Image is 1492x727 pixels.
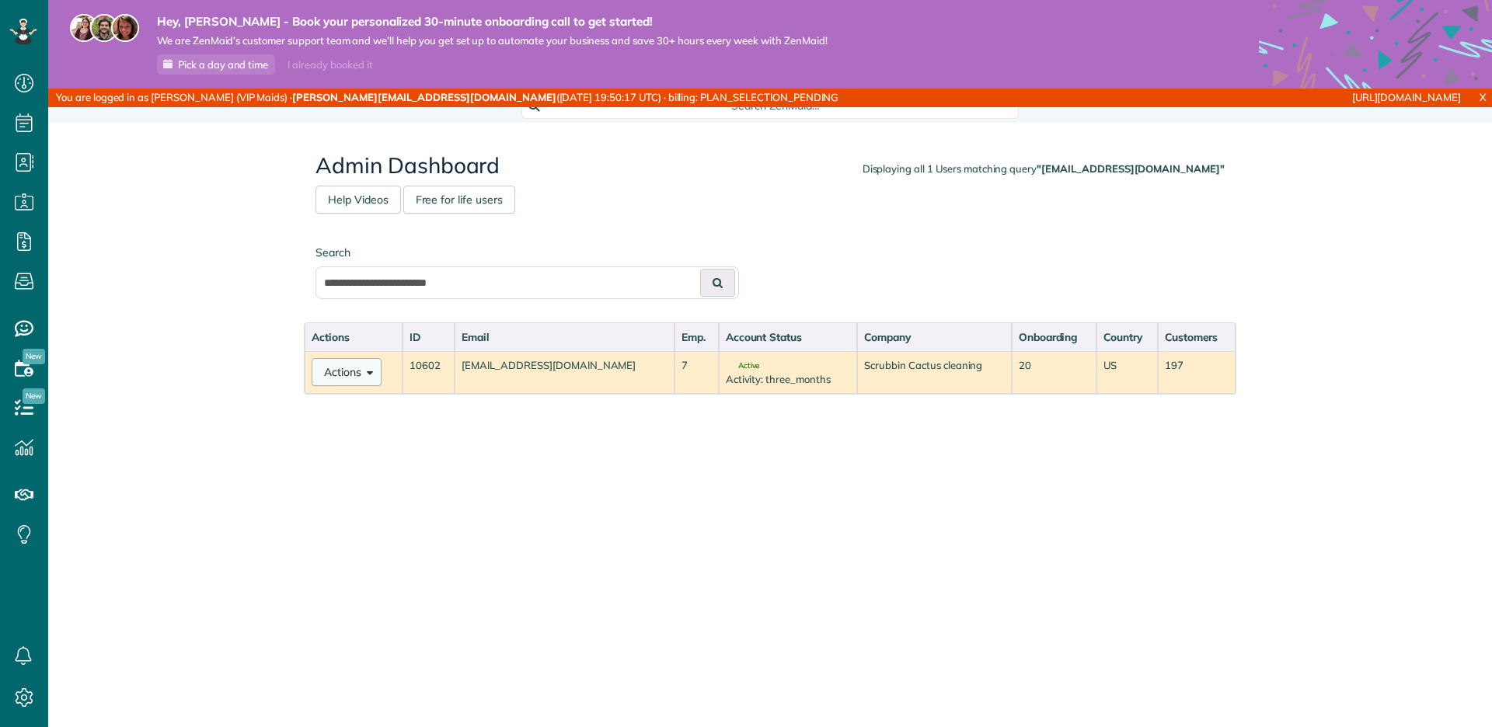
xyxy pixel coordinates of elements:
[23,388,45,404] span: New
[315,245,739,260] label: Search
[90,14,118,42] img: jorge-587dff0eeaa6aab1f244e6dc62b8924c3b6ad411094392a53c71c6c4a576187d.jpg
[278,55,382,75] div: I already booked it
[157,54,275,75] a: Pick a day and time
[1096,351,1158,394] td: US
[1352,91,1461,103] a: [URL][DOMAIN_NAME]
[292,91,556,103] strong: [PERSON_NAME][EMAIL_ADDRESS][DOMAIN_NAME]
[70,14,98,42] img: maria-72a9807cf96188c08ef61303f053569d2e2a8a1cde33d635c8a3ac13582a053d.jpg
[1012,351,1096,394] td: 20
[1103,329,1151,345] div: Country
[726,329,851,345] div: Account Status
[462,329,667,345] div: Email
[312,358,382,386] button: Actions
[1158,351,1236,394] td: 197
[726,372,851,387] div: Activity: three_months
[675,351,719,394] td: 7
[1037,162,1225,175] strong: "[EMAIL_ADDRESS][DOMAIN_NAME]"
[178,58,268,71] span: Pick a day and time
[857,351,1011,394] td: Scrubbin Cactus cleaning
[410,329,448,345] div: ID
[864,329,1004,345] div: Company
[403,351,455,394] td: 10602
[111,14,139,42] img: michelle-19f622bdf1676172e81f8f8fba1fb50e276960ebfe0243fe18214015130c80e4.jpg
[403,186,515,214] a: Free for life users
[157,14,828,30] strong: Hey, [PERSON_NAME] - Book your personalized 30-minute onboarding call to get started!
[1165,329,1229,345] div: Customers
[1473,89,1492,106] a: X
[157,34,828,47] span: We are ZenMaid’s customer support team and we’ll help you get set up to automate your business an...
[863,162,1225,176] div: Displaying all 1 Users matching query
[455,351,674,394] td: [EMAIL_ADDRESS][DOMAIN_NAME]
[726,362,760,370] span: Active
[315,154,1225,178] h2: Admin Dashboard
[1019,329,1089,345] div: Onboarding
[315,186,401,214] a: Help Videos
[312,329,396,345] div: Actions
[48,89,992,107] div: You are logged in as [PERSON_NAME] (VIP Maids) · ([DATE] 19:50:17 UTC) · billing: PLAN_SELECTION_...
[23,349,45,364] span: New
[682,329,712,345] div: Emp.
